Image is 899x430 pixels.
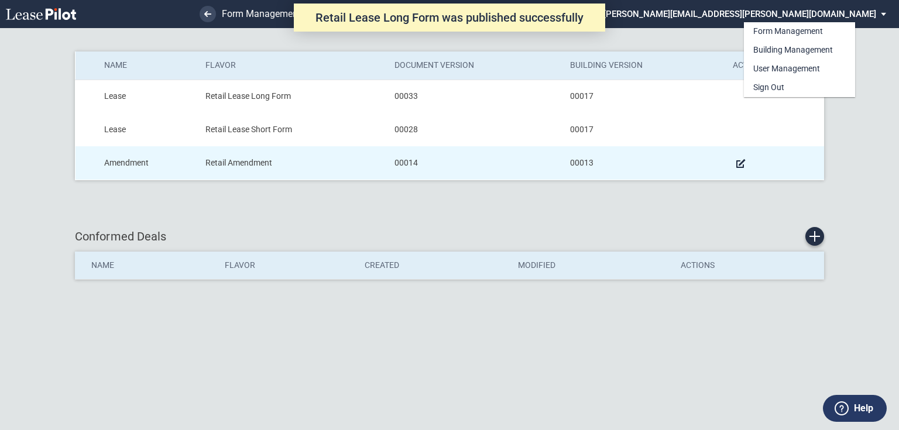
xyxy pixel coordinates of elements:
[823,395,887,422] button: Help
[753,82,784,94] div: Sign Out
[294,4,605,32] div: Retail Lease Long Form was published successfully
[753,26,823,37] div: Form Management
[753,63,820,75] div: User Management
[753,44,833,56] div: Building Management
[854,401,873,416] label: Help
